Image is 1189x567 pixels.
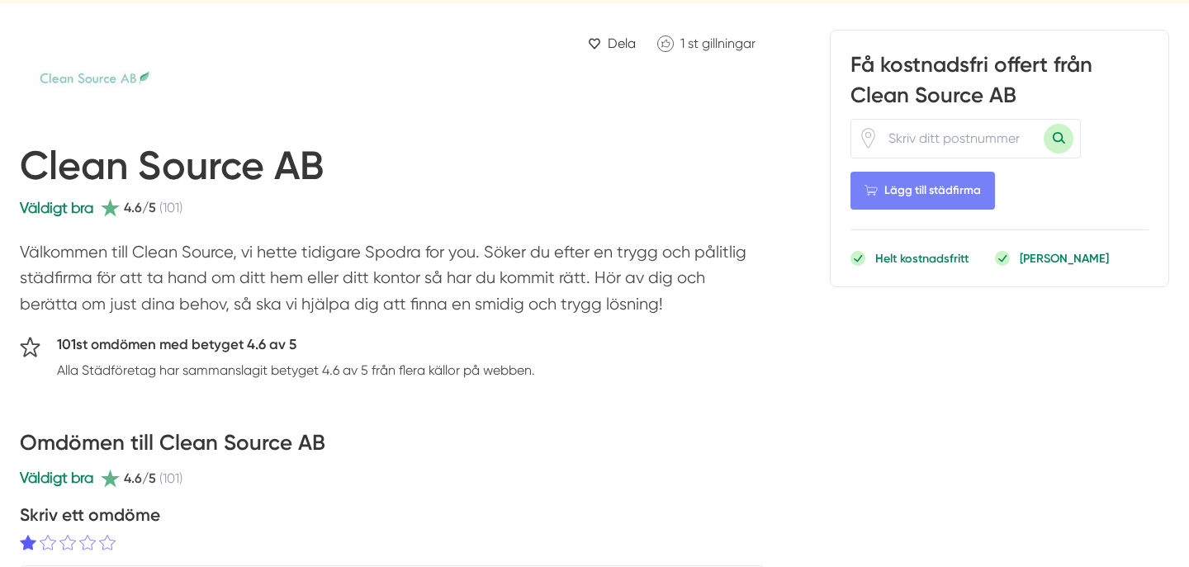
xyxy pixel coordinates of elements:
[57,360,535,380] p: Alla Städföretag har sammanslagit betyget 4.6 av 5 från flera källor på webben.
[20,503,764,532] h4: Skriv ett omdöme
[688,35,756,51] span: st gillningar
[680,35,685,51] span: 1
[1044,124,1073,154] button: Sök med postnummer
[879,120,1044,158] input: Skriv ditt postnummer
[20,142,324,196] h1: Clean Source AB
[1020,250,1109,267] p: [PERSON_NAME]
[159,468,182,489] span: (101)
[57,333,535,360] h5: 101st omdömen med betyget 4.6 av 5
[20,469,93,486] span: Väldigt bra
[581,30,642,57] a: Dela
[20,239,764,325] p: Välkommen till Clean Source, vi hette tidigare Spodra for you. Söker du efter en trygg och pålitl...
[850,50,1149,118] h3: Få kostnadsfri offert från Clean Source AB
[858,128,879,149] svg: Pin / Karta
[40,535,56,550] img: poor
[850,172,995,210] : Lägg till städfirma
[79,535,96,550] img: good
[159,197,182,218] span: (101)
[59,535,76,550] img: regular
[20,30,201,129] img: Clean Source AB logotyp
[99,535,116,550] img: gorgeous
[20,428,325,466] h3: Omdömen till Clean Source AB
[608,33,636,54] span: Dela
[858,128,879,149] span: Klicka för att använda din position.
[649,30,764,57] a: Klicka för att gilla Clean Source AB
[124,468,156,489] span: 4.6/5
[20,535,36,550] img: bad
[124,197,156,218] span: 4.6/5
[875,250,969,267] p: Helt kostnadsfritt
[20,199,93,216] span: Väldigt bra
